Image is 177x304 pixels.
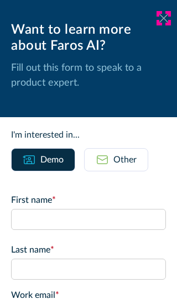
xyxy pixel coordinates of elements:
label: Work email [11,289,166,302]
label: First name [11,193,166,207]
label: Last name [11,243,166,256]
div: Want to learn more about Faros AI? [11,22,166,54]
div: Demo [40,153,64,166]
div: Other [113,153,137,166]
div: I'm interested in... [11,128,166,141]
p: Fill out this form to speak to a product expert. [11,61,166,91]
